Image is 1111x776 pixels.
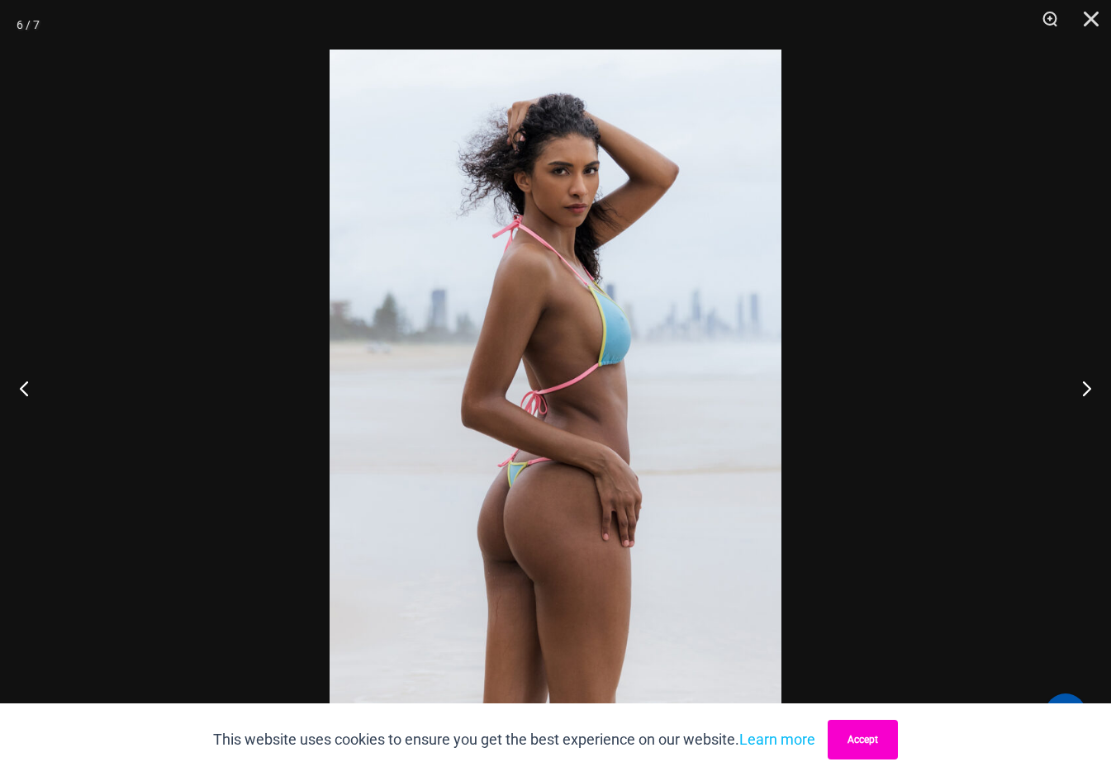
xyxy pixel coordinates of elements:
div: 6 / 7 [17,12,40,37]
a: Learn more [739,731,815,748]
button: Next [1049,347,1111,429]
p: This website uses cookies to ensure you get the best experience on our website. [213,727,815,752]
button: Accept [828,720,898,759]
img: Tempest Multi Blue 312 Top 456 Bottom 02 [330,50,781,726]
